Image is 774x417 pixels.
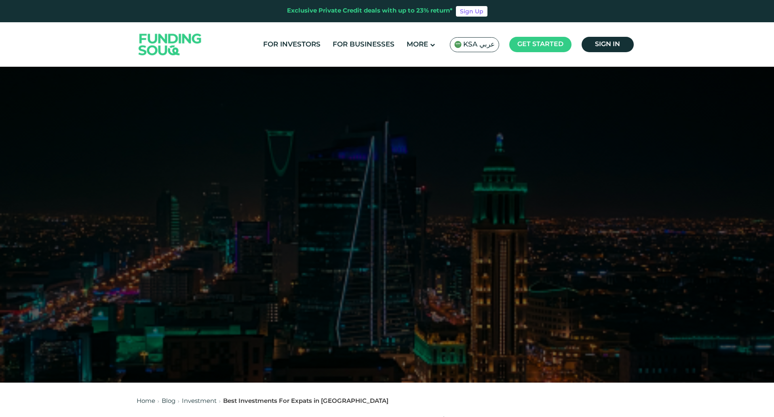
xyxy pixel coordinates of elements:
[261,38,323,51] a: For Investors
[463,40,495,49] span: KSA عربي
[456,6,487,17] a: Sign Up
[331,38,396,51] a: For Businesses
[131,24,210,65] img: Logo
[454,41,462,48] img: SA Flag
[517,41,563,47] span: Get started
[162,398,175,404] a: Blog
[407,41,428,48] span: More
[582,37,634,52] a: Sign in
[595,41,620,47] span: Sign in
[287,6,453,16] div: Exclusive Private Credit deals with up to 23% return*
[223,397,388,406] div: Best Investments For Expats in [GEOGRAPHIC_DATA]
[137,398,155,404] a: Home
[182,398,217,404] a: Investment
